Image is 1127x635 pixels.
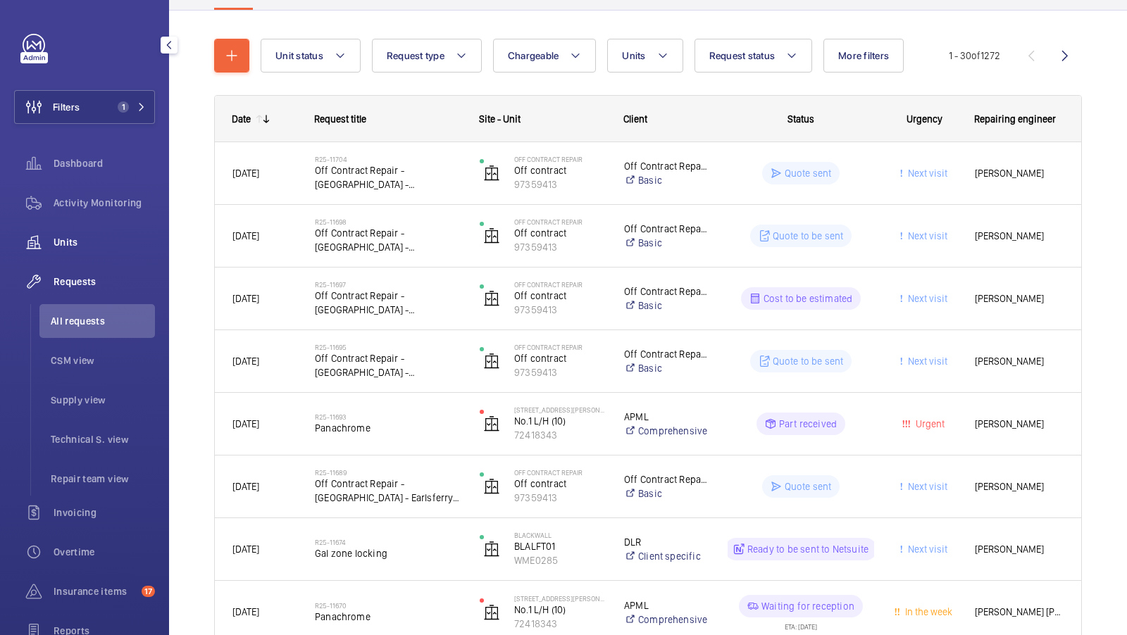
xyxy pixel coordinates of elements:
[315,538,461,546] h2: R25-11674
[514,163,606,177] p: Off contract
[623,113,647,125] span: Client
[493,39,597,73] button: Chargeable
[761,599,854,613] p: Waiting for reception
[514,491,606,505] p: 97359413
[387,50,444,61] span: Request type
[372,39,482,73] button: Request type
[514,617,606,631] p: 72418343
[232,113,251,125] div: Date
[514,155,606,163] p: Off Contract Repair
[514,343,606,351] p: Off Contract Repair
[773,229,844,243] p: Quote to be sent
[624,236,709,250] a: Basic
[514,428,606,442] p: 72418343
[54,584,136,598] span: Insurance items
[975,604,1064,620] span: [PERSON_NAME] [PERSON_NAME]
[53,100,80,114] span: Filters
[764,291,853,306] p: Cost to be estimated
[607,39,683,73] button: Units
[905,168,947,179] span: Next visit
[624,410,709,424] p: APML
[913,418,945,429] span: Urgent
[514,289,606,303] p: Off contract
[695,39,813,73] button: Request status
[483,415,500,432] img: elevator.svg
[479,113,521,125] span: Site - Unit
[624,284,709,298] p: Off Contract Repairs
[483,290,500,307] img: elevator.svg
[905,230,947,241] span: Next visit
[624,361,709,375] a: Basic
[514,553,606,567] p: WME0285
[747,542,868,556] p: Ready to be sent to Netsuite
[483,353,500,370] img: elevator.svg
[315,477,461,505] span: Off Contract Repair - [GEOGRAPHIC_DATA] - Earlsferry way
[975,228,1064,244] span: [PERSON_NAME]
[315,289,461,317] span: Off Contract Repair - [GEOGRAPHIC_DATA] - [STREET_ADDRESS][PERSON_NAME]
[622,50,645,61] span: Units
[624,298,709,313] a: Basic
[624,347,709,361] p: Off Contract Repairs
[54,505,155,520] span: Invoicing
[54,235,155,249] span: Units
[975,165,1064,182] span: [PERSON_NAME]
[905,356,947,367] span: Next visit
[315,163,461,191] span: Off Contract Repair - [GEOGRAPHIC_DATA] - [PERSON_NAME][GEOGRAPHIC_DATA]
[315,280,461,289] h2: R25-11697
[51,393,155,407] span: Supply view
[624,549,709,563] a: Client specific
[232,606,259,617] span: [DATE]
[974,113,1056,125] span: Repairing engineer
[907,113,942,125] span: Urgency
[51,472,155,486] span: Repair team view
[508,50,559,61] span: Chargeable
[514,405,606,414] p: [STREET_ADDRESS][PERSON_NAME]
[483,541,500,558] img: elevator.svg
[315,601,461,610] h2: R25-11670
[275,50,323,61] span: Unit status
[514,226,606,240] p: Off contract
[823,39,904,73] button: More filters
[142,586,155,597] span: 17
[905,543,947,555] span: Next visit
[315,226,461,254] span: Off Contract Repair - [GEOGRAPHIC_DATA] - [PERSON_NAME][GEOGRAPHIC_DATA] [GEOGRAPHIC_DATA]
[315,351,461,379] span: Off Contract Repair - [GEOGRAPHIC_DATA] - [STREET_ADDRESS]
[624,159,709,173] p: Off Contract Repairs
[514,468,606,477] p: Off Contract Repair
[838,50,889,61] span: More filters
[975,353,1064,370] span: [PERSON_NAME]
[232,418,259,429] span: [DATE]
[483,478,500,495] img: elevator.svg
[483,604,500,621] img: elevator.svg
[624,535,709,549] p: DLR
[232,168,259,179] span: [DATE]
[51,353,155,367] span: CSM view
[315,155,461,163] h2: R25-11704
[624,424,709,438] a: Comprehensive
[232,481,259,492] span: [DATE]
[14,90,155,124] button: Filters1
[514,177,606,191] p: 97359413
[779,417,837,431] p: Part received
[51,314,155,328] span: All requests
[483,165,500,182] img: elevator.svg
[514,240,606,254] p: 97359413
[54,196,155,210] span: Activity Monitoring
[785,617,817,630] div: ETA: [DATE]
[905,481,947,492] span: Next visit
[975,416,1064,432] span: [PERSON_NAME]
[314,113,366,125] span: Request title
[514,280,606,289] p: Off Contract Repair
[624,173,709,187] a: Basic
[315,468,461,477] h2: R25-11689
[949,51,1000,61] span: 1 - 30 1272
[975,479,1064,495] span: [PERSON_NAME]
[624,598,709,612] p: APML
[232,543,259,555] span: [DATE]
[54,545,155,559] span: Overtime
[975,541,1064,558] span: [PERSON_NAME]
[315,421,461,435] span: Panachrome
[514,603,606,617] p: No.1 L/H (10)
[315,218,461,226] h2: R25-11698
[514,365,606,379] p: 97359413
